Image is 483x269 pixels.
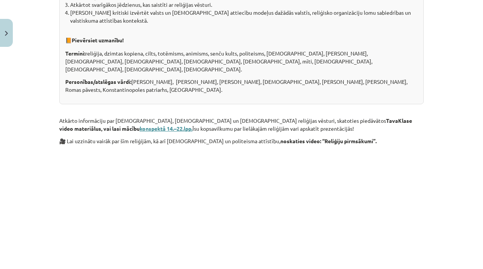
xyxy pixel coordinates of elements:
strong: noskaties video: “Reliģiju pirmsākumi”. [280,138,377,144]
p: Atkārto informāciju par [DEMOGRAPHIC_DATA], [DEMOGRAPHIC_DATA] un [DEMOGRAPHIC_DATA] reliģijas vē... [59,117,424,133]
li: Atkārtot svarīgākos jēdzienus, kas saistīti ar reliģijas vēsturi. [70,1,418,9]
p: 📙 [65,36,418,45]
li: [PERSON_NAME] kritiski izvērtēt valsts un [DEMOGRAPHIC_DATA] attiecību modeļus dažādās valstīs, r... [70,9,418,32]
strong: Pievērsiet uzmanību! [72,37,124,43]
img: icon-close-lesson-0947bae3869378f0d4975bcd49f059093ad1ed9edebbc8119c70593378902aed.svg [5,31,8,36]
a: konspektā 14.–22.lpp. [140,125,192,132]
p: reliģija, dzimtas kopiena, cilts, totēmisms, animisms, senču kults, politeisms, [DEMOGRAPHIC_DATA... [65,49,418,73]
strong: Personības/atslēgas vārdi: [65,78,131,85]
strong: Termini: [65,50,85,57]
p: 🎥 Lai uzzinātu vairāk par šīm reliģijām, kā arī [DEMOGRAPHIC_DATA] un politeisma attīstību, [59,137,424,145]
p: [PERSON_NAME], [PERSON_NAME], [PERSON_NAME], [DEMOGRAPHIC_DATA], [PERSON_NAME], [PERSON_NAME], Ro... [65,78,418,94]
